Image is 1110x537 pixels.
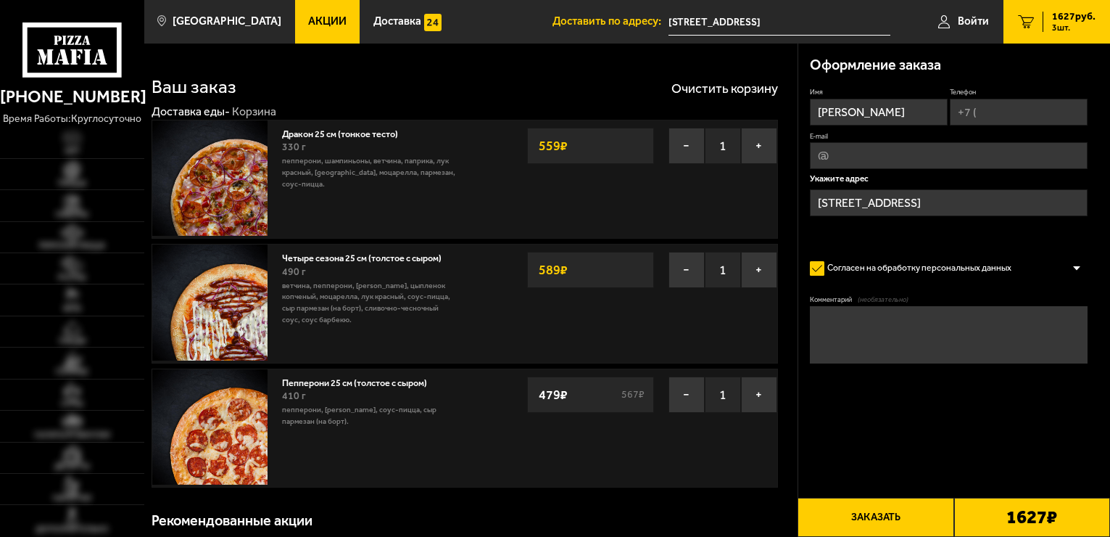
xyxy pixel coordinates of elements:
[152,78,236,97] h1: Ваш заказ
[1052,12,1095,22] span: 1627 руб.
[810,131,1088,141] label: E-mail
[373,16,421,27] span: Доставка
[810,295,1088,304] label: Комментарий
[668,9,890,36] input: Ваш адрес доставки
[620,390,647,400] s: 567 ₽
[671,82,778,95] button: Очистить корзину
[741,252,777,288] button: +
[308,16,347,27] span: Акции
[552,16,668,27] span: Доставить по адресу:
[668,128,705,164] button: −
[282,141,306,153] span: 330 г
[282,155,457,190] p: пепперони, шампиньоны, ветчина, паприка, лук красный, [GEOGRAPHIC_DATA], моцарелла, пармезан, соу...
[705,128,741,164] span: 1
[858,295,908,304] span: (необязательно)
[173,16,281,27] span: [GEOGRAPHIC_DATA]
[668,252,705,288] button: −
[282,266,306,278] span: 490 г
[668,377,705,413] button: −
[705,377,741,413] span: 1
[1052,23,1095,32] span: 3 шт.
[810,175,1088,184] p: Укажите адрес
[282,280,457,327] p: ветчина, пепперони, [PERSON_NAME], цыпленок копченый, моцарелла, лук красный, соус-пицца, сыр пар...
[535,381,571,409] strong: 479 ₽
[810,257,1023,280] label: Согласен на обработку персональных данных
[282,374,439,388] a: Пепперони 25 см (толстое с сыром)
[535,132,571,160] strong: 559 ₽
[1006,508,1057,527] b: 1627 ₽
[958,16,989,27] span: Войти
[282,404,457,427] p: пепперони, [PERSON_NAME], соус-пицца, сыр пармезан (на борт).
[810,99,948,126] input: Имя
[741,377,777,413] button: +
[950,87,1088,97] label: Телефон
[741,128,777,164] button: +
[705,252,741,288] span: 1
[282,390,306,402] span: 410 г
[282,125,410,139] a: Дракон 25 см (тонкое тесто)
[232,104,276,120] div: Корзина
[535,256,571,284] strong: 589 ₽
[152,104,230,118] a: Доставка еды-
[810,142,1088,169] input: @
[282,249,453,263] a: Четыре сезона 25 см (толстое с сыром)
[668,9,890,36] span: проспект Энтузиастов, 31к3
[950,99,1088,126] input: +7 (
[810,58,941,73] h3: Оформление заказа
[152,514,312,528] h3: Рекомендованные акции
[810,87,948,97] label: Имя
[798,498,953,537] button: Заказать
[424,14,442,31] img: 15daf4d41897b9f0e9f617042186c801.svg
